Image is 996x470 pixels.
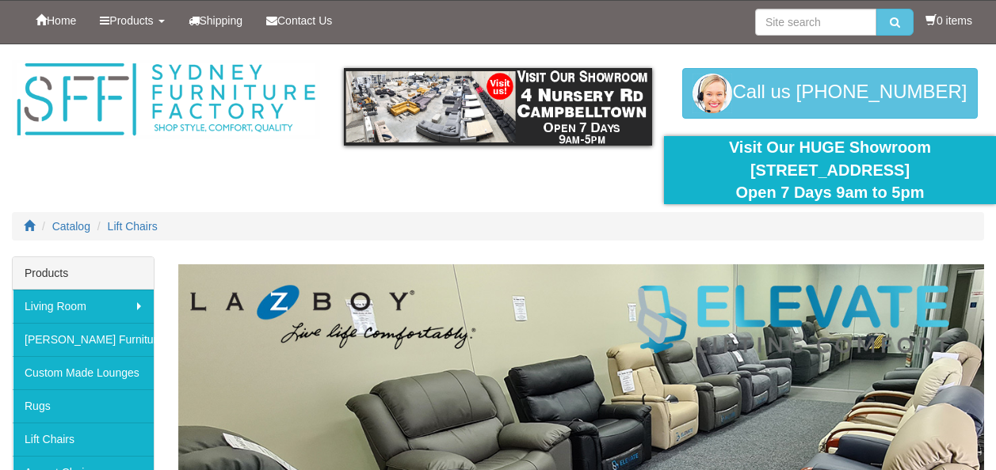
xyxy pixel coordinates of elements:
[277,14,332,27] span: Contact Us
[109,14,153,27] span: Products
[24,1,88,40] a: Home
[755,9,876,36] input: Site search
[925,13,972,28] li: 0 items
[108,220,158,233] a: Lift Chairs
[13,423,154,456] a: Lift Chairs
[13,290,154,323] a: Living Room
[52,220,90,233] a: Catalog
[13,356,154,389] a: Custom Made Lounges
[676,136,984,204] div: Visit Our HUGE Showroom [STREET_ADDRESS] Open 7 Days 9am to 5pm
[13,389,154,423] a: Rugs
[344,68,652,146] img: showroom.gif
[13,257,154,290] div: Products
[177,1,255,40] a: Shipping
[200,14,243,27] span: Shipping
[13,323,154,356] a: [PERSON_NAME] Furniture
[47,14,76,27] span: Home
[12,60,320,139] img: Sydney Furniture Factory
[88,1,176,40] a: Products
[254,1,344,40] a: Contact Us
